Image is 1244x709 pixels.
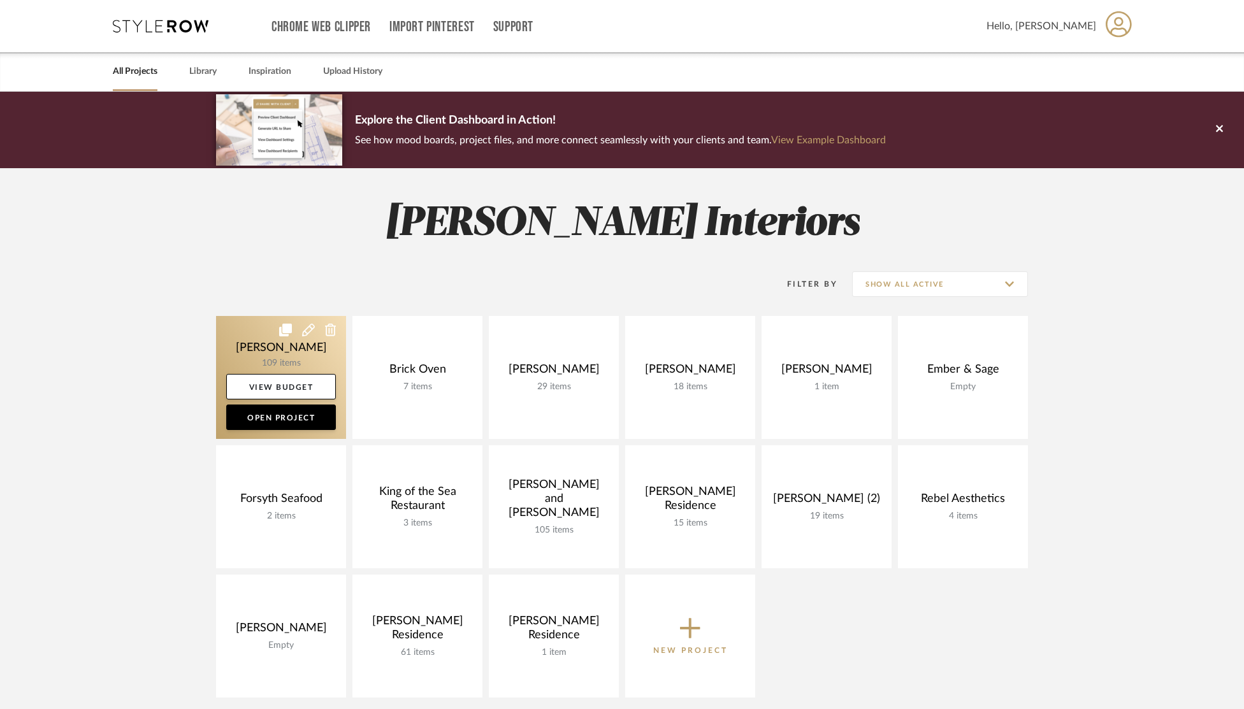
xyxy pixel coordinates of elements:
a: Upload History [323,63,382,80]
a: Chrome Web Clipper [271,22,371,32]
div: 1 item [499,647,609,658]
div: 7 items [363,382,472,392]
a: All Projects [113,63,157,80]
div: [PERSON_NAME] [226,621,336,640]
a: Import Pinterest [389,22,475,32]
p: See how mood boards, project files, and more connect seamlessly with your clients and team. [355,131,886,149]
span: Hello, [PERSON_NAME] [987,18,1096,34]
div: [PERSON_NAME] Residence [635,485,745,518]
div: 29 items [499,382,609,392]
button: New Project [625,575,755,698]
div: Empty [226,640,336,651]
div: [PERSON_NAME] [635,362,745,382]
div: 18 items [635,382,745,392]
div: Ember & Sage [908,362,1018,382]
div: 105 items [499,525,609,536]
div: King of the Sea Restaurant [363,485,472,518]
div: 19 items [772,511,881,522]
img: d5d033c5-7b12-40c2-a960-1ecee1989c38.png [216,94,342,165]
a: Open Project [226,405,336,430]
div: 3 items [363,518,472,529]
div: 4 items [908,511,1018,522]
a: Library [189,63,217,80]
a: View Example Dashboard [771,135,886,145]
div: [PERSON_NAME] [772,362,881,382]
div: [PERSON_NAME] [499,362,609,382]
p: New Project [653,644,728,657]
div: 61 items [363,647,472,658]
a: View Budget [226,374,336,399]
div: [PERSON_NAME] Residence [499,614,609,647]
div: Empty [908,382,1018,392]
div: 15 items [635,518,745,529]
a: Support [493,22,533,32]
p: Explore the Client Dashboard in Action! [355,111,886,131]
div: Filter By [770,278,837,290]
div: 2 items [226,511,336,522]
div: [PERSON_NAME] (2) [772,492,881,511]
div: [PERSON_NAME] and [PERSON_NAME] [499,478,609,525]
div: 1 item [772,382,881,392]
div: [PERSON_NAME] Residence [363,614,472,647]
div: Forsyth Seafood [226,492,336,511]
h2: [PERSON_NAME] Interiors [163,200,1081,248]
div: Rebel Aesthetics [908,492,1018,511]
div: Brick Oven [363,362,472,382]
a: Inspiration [249,63,291,80]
